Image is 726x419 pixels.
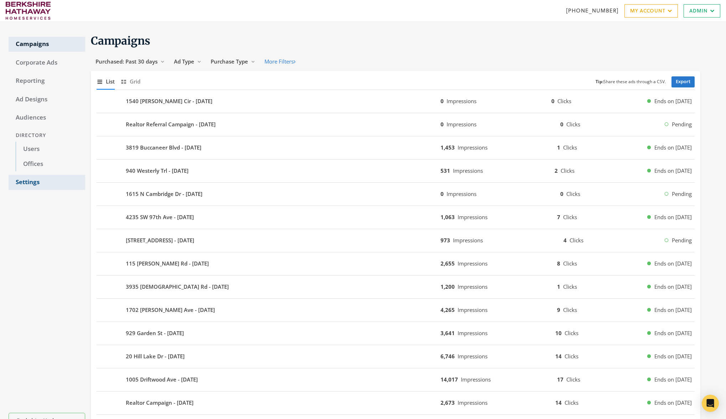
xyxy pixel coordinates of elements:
span: Impressions [458,260,488,267]
small: Share these ads through a CSV. [596,79,666,85]
span: Impressions [458,353,488,360]
span: Ends on [DATE] [654,213,692,221]
a: My Account [624,4,678,17]
span: Clicks [565,353,578,360]
a: Campaigns [9,37,85,52]
b: 2,655 [441,260,455,267]
button: 20 Hill Lake Dr - [DATE]6,746Impressions14ClicksEnds on [DATE] [97,348,695,365]
b: 4235 SW 97th Ave - [DATE] [126,213,194,221]
span: Grid [130,77,140,86]
span: Pending [672,190,692,198]
span: Ends on [DATE] [654,143,692,152]
b: 9 [557,306,560,313]
span: Impressions [461,376,491,383]
span: Ends on [DATE] [654,259,692,268]
b: 1702 [PERSON_NAME] Ave - [DATE] [126,306,215,314]
b: 0 [441,190,444,197]
b: [STREET_ADDRESS] - [DATE] [126,236,194,244]
span: Clicks [563,283,577,290]
span: Impressions [458,399,488,406]
b: 0 [560,190,563,197]
span: Ends on [DATE] [654,399,692,407]
span: Impressions [453,237,483,244]
span: Impressions [453,167,483,174]
img: Adwerx [6,2,51,20]
span: Impressions [447,121,477,128]
button: 1540 [PERSON_NAME] Cir - [DATE]0Impressions0ClicksEnds on [DATE] [97,93,695,110]
b: 1 [557,283,560,290]
b: 14,017 [441,376,458,383]
b: 1 [557,144,560,151]
span: List [106,77,115,86]
b: 20 Hill Lake Dr - [DATE] [126,352,185,360]
b: 1005 Driftwood Ave - [DATE] [126,375,198,384]
a: Audiences [9,110,85,125]
b: Realtor Campaign - [DATE] [126,399,194,407]
span: Impressions [458,283,488,290]
b: 1540 [PERSON_NAME] Cir - [DATE] [126,97,212,105]
b: 531 [441,167,450,174]
b: 1,453 [441,144,455,151]
span: Clicks [570,237,583,244]
span: Ends on [DATE] [654,306,692,314]
span: Pending [672,120,692,128]
span: Ends on [DATE] [654,329,692,337]
b: 1,200 [441,283,455,290]
span: Ends on [DATE] [654,97,692,105]
b: 6,746 [441,353,455,360]
a: Export [671,76,695,87]
button: Ad Type [169,55,206,68]
a: Settings [9,175,85,190]
span: Clicks [563,144,577,151]
b: 3935 [DEMOGRAPHIC_DATA] Rd - [DATE] [126,283,229,291]
a: Admin [684,4,720,17]
button: [STREET_ADDRESS] - [DATE]973Impressions4ClicksPending [97,232,695,249]
b: 0 [560,121,563,128]
span: Ad Type [174,58,194,65]
span: Purchased: Past 30 days [96,58,158,65]
span: Clicks [563,306,577,313]
b: 973 [441,237,450,244]
a: Corporate Ads [9,55,85,70]
button: List [97,74,115,89]
button: 4235 SW 97th Ave - [DATE]1,063Impressions7ClicksEnds on [DATE] [97,209,695,226]
span: Clicks [566,190,580,197]
b: 1,063 [441,213,455,221]
span: Impressions [458,144,488,151]
span: Campaigns [91,34,150,47]
b: 17 [557,376,563,383]
button: 3935 [DEMOGRAPHIC_DATA] Rd - [DATE]1,200Impressions1ClicksEnds on [DATE] [97,278,695,296]
button: 1005 Driftwood Ave - [DATE]14,017Impressions17ClicksEnds on [DATE] [97,371,695,388]
b: 1615 N Cambridge Dr - [DATE] [126,190,202,198]
span: Ends on [DATE] [654,352,692,360]
button: Grid [120,74,140,89]
button: Purchase Type [206,55,260,68]
b: 115 [PERSON_NAME] Rd - [DATE] [126,259,209,268]
a: [PHONE_NUMBER] [566,7,619,14]
b: 940 Westerly Trl - [DATE] [126,167,189,175]
button: 3819 Buccaneer Blvd - [DATE]1,453Impressions1ClicksEnds on [DATE] [97,139,695,156]
b: Realtor Referral Campaign - [DATE] [126,120,216,128]
span: Clicks [557,97,571,105]
button: 115 [PERSON_NAME] Rd - [DATE]2,655Impressions8ClicksEnds on [DATE] [97,255,695,272]
span: Clicks [565,329,578,337]
a: Offices [16,157,85,172]
b: 14 [555,353,562,360]
button: Realtor Campaign - [DATE]2,673Impressions14ClicksEnds on [DATE] [97,394,695,412]
span: Clicks [566,376,580,383]
b: 0 [441,121,444,128]
span: Purchase Type [211,58,248,65]
span: Clicks [563,213,577,221]
b: 3,641 [441,329,455,337]
span: Pending [672,236,692,244]
button: 1615 N Cambridge Dr - [DATE]0Impressions0ClicksPending [97,186,695,203]
b: 0 [441,97,444,105]
span: Impressions [458,213,488,221]
span: Clicks [565,399,578,406]
b: 4 [563,237,567,244]
span: Ends on [DATE] [654,283,692,291]
button: 1702 [PERSON_NAME] Ave - [DATE]4,265Impressions9ClicksEnds on [DATE] [97,302,695,319]
a: Ad Designs [9,92,85,107]
b: Tip: [596,79,603,85]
